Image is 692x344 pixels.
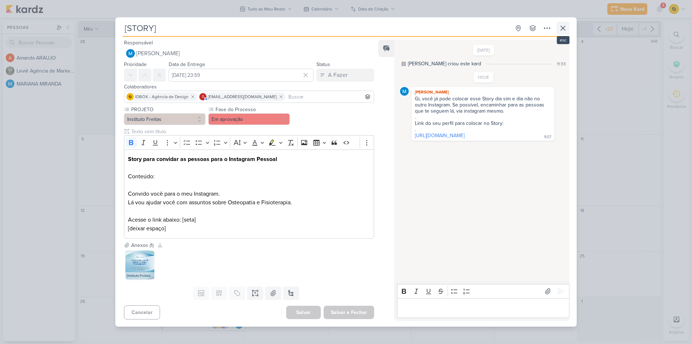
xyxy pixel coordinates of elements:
button: Cancelar [124,305,160,319]
div: . [415,126,551,132]
span: [EMAIL_ADDRESS][DOMAIN_NAME] [208,93,277,100]
strong: Story para convidar as pessoas para o Instagram Pessoal [128,156,277,163]
div: Link do seu perfil para colocar no Story: [415,120,551,126]
div: Editor toolbar [124,135,374,149]
p: g [202,95,204,99]
input: Kard Sem Título [123,22,510,35]
div: [PERSON_NAME] [413,88,553,96]
input: Buscar [287,92,372,101]
div: [PERSON_NAME] criou este kard [408,60,481,68]
p: Acesse o link abaixo: [seta] [deixar espaço] [128,215,370,233]
div: Editor toolbar [397,284,569,298]
input: Texto sem título [130,128,374,135]
label: Data de Entrega [169,61,205,68]
div: Editor editing area: main [124,149,374,239]
p: Convido você para o meu Instagram. [128,190,370,198]
div: giselyrlfreitas@gmail.com [199,93,207,100]
div: Anexos (1) [131,241,154,249]
img: IDBOX - Agência de Design [127,93,134,100]
img: MARIANA MIRANDA [126,49,135,58]
div: esc [557,36,569,44]
div: Gi, você já pode colocar esse Story dia sim e dia não no outro Instagram. Se possível, encaminhar... [415,96,551,114]
label: Prioridade [124,61,147,68]
div: 11:33 [557,61,566,67]
p: Conteúdo: [128,172,370,181]
button: [PERSON_NAME] [124,47,374,60]
label: Responsável [124,40,153,46]
img: TzpEkQFsxF0Jd6LjRU3wkpVnvLb83lwUeHvll3R1.png [125,251,154,279]
button: A Fazer [316,69,374,82]
button: Em aprovação [208,113,290,125]
img: MARIANA MIRANDA [400,87,409,96]
a: [URL][DOMAIN_NAME] [415,132,465,139]
p: Lá vou ajudar você com assuntos sobre Osteopatia e Fisioterapia. [128,198,370,207]
label: Status [316,61,330,68]
div: [Instituto Freitas] Convido você.png [125,272,154,279]
span: [PERSON_NAME] [136,49,180,58]
div: A Fazer [328,71,347,79]
span: IDBOX - Agência de Design [135,93,188,100]
input: Select a date [169,69,314,82]
div: . [415,114,551,120]
div: 9:07 [544,134,551,140]
div: Editor editing area: main [397,298,569,318]
div: Colaboradores [124,83,374,91]
button: Instituto Freitas [124,113,205,125]
label: Fase do Processo [215,106,290,113]
label: PROJETO [130,106,205,113]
